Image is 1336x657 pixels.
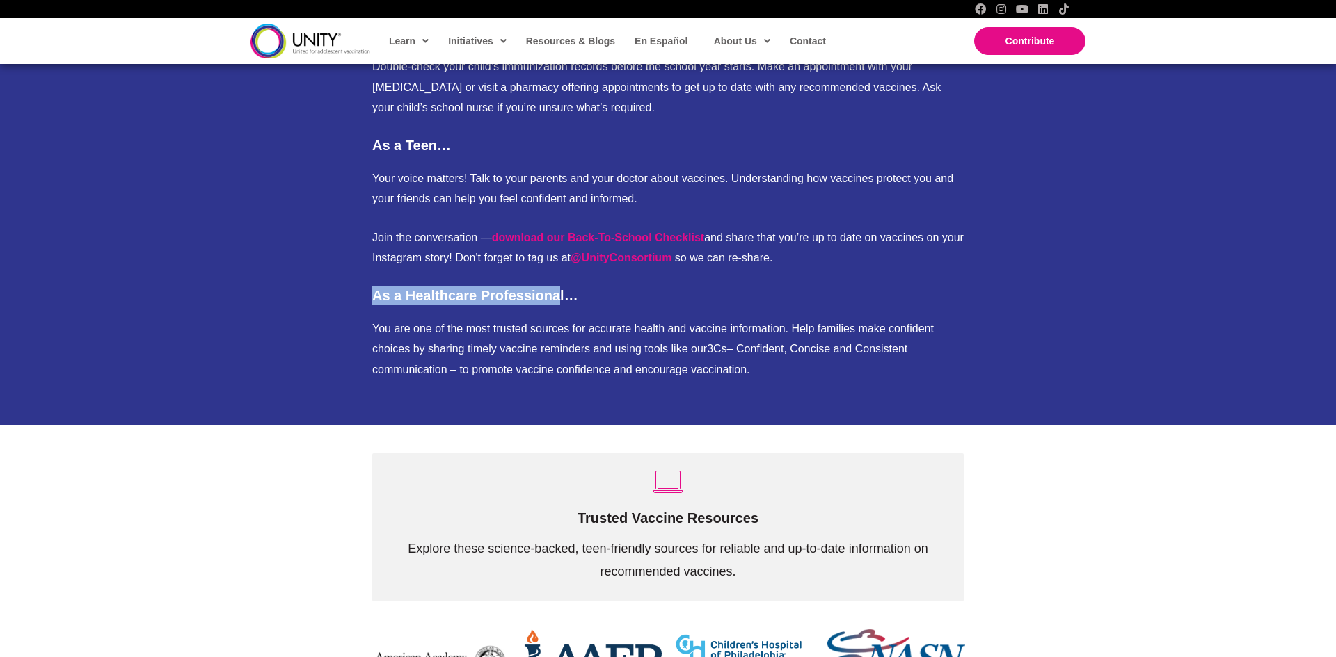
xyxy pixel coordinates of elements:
strong: As a Teen… [372,138,451,153]
p: Double-check your child’s immunization records before the school year starts. Make an appointment... [372,56,964,118]
strong: As a Healthcare Professional… [372,288,578,303]
a: En Español [628,25,693,57]
a: Contribute [974,27,1085,55]
span: Learn [389,31,429,51]
a: About Us [707,25,776,57]
span: Contribute [1005,35,1055,47]
p: You are one of the most trusted sources for accurate health and vaccine information. Help familie... [372,318,964,380]
a: 3Cs [707,343,726,355]
a: Contact [783,25,832,57]
p: Join the conversation — and share that you’re up to date on vaccines on your Instagram story! Don... [372,227,964,268]
span: Resources & Blogs [526,35,615,47]
span: En Español [635,35,687,47]
span: Contact [790,35,826,47]
a: TikTok [1058,3,1069,15]
img: unity-logo-dark [250,24,370,58]
a: LinkedIn [1037,3,1049,15]
span: About Us [714,31,770,51]
a: Instagram [996,3,1007,15]
a: @UnityConsortium [571,252,675,263]
span: @ [571,252,582,263]
a: Facebook [975,3,986,15]
span: UnityConsortium [582,252,672,263]
a: YouTube [1017,3,1028,15]
a: Resources & Blogs [519,25,621,57]
span: Initiatives [448,31,507,51]
a: download our Back-To-School Checklist [492,232,705,243]
p: Your voice matters! Talk to your parents and your doctor about vaccines. Understanding how vaccin... [372,168,964,209]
